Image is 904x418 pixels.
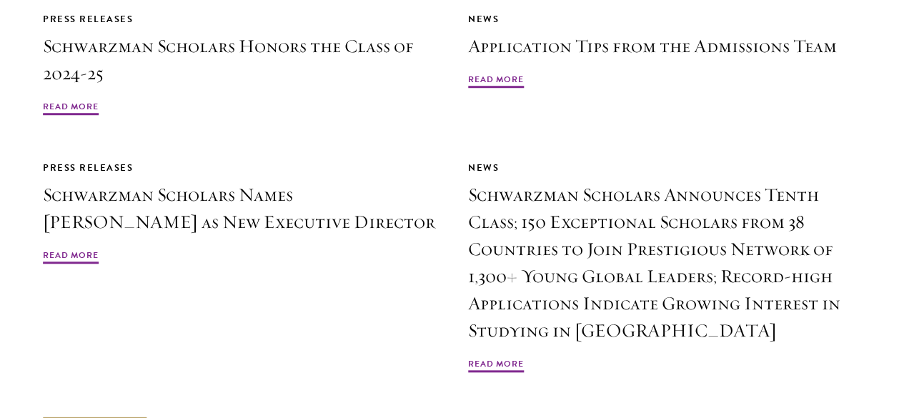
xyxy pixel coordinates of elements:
div: Press Releases [43,11,436,27]
span: Read More [468,73,524,90]
a: Press Releases Schwarzman Scholars Names [PERSON_NAME] as New Executive Director Read More [43,160,436,266]
a: Press Releases Schwarzman Scholars Honors the Class of 2024-25 Read More [43,11,436,117]
h3: Schwarzman Scholars Announces Tenth Class; 150 Exceptional Scholars from 38 Countries to Join Pre... [468,181,861,344]
a: News Schwarzman Scholars Announces Tenth Class; 150 Exceptional Scholars from 38 Countries to Joi... [468,160,861,374]
h3: Application Tips from the Admissions Team [468,33,861,60]
span: Read More [43,249,99,266]
span: Read More [468,357,524,374]
div: News [468,11,861,27]
a: News Application Tips from the Admissions Team Read More [468,11,861,90]
span: Read More [43,100,99,117]
h3: Schwarzman Scholars Honors the Class of 2024-25 [43,33,436,87]
h3: Schwarzman Scholars Names [PERSON_NAME] as New Executive Director [43,181,436,236]
div: News [468,160,861,176]
div: Press Releases [43,160,436,176]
